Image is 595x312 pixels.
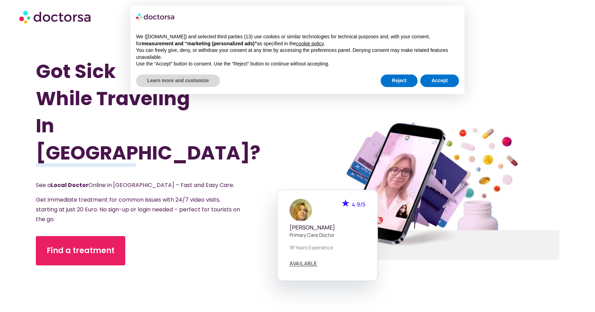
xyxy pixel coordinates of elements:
[289,261,317,266] a: AVAILABLE
[289,231,365,239] p: Primary care doctor
[136,61,459,68] p: Use the “Accept” button to consent. Use the “Reject” button to continue without accepting.
[136,75,220,87] button: Learn more and customize
[381,75,418,87] button: Reject
[352,201,365,208] span: 4.9/5
[289,224,365,231] h5: [PERSON_NAME]
[296,41,324,46] a: cookie policy
[136,11,175,22] img: logo
[420,75,459,87] button: Accept
[36,236,125,265] a: Find a treatment
[136,33,459,47] p: We ([DOMAIN_NAME]) and selected third parties (13) use cookies or similar technologies for techni...
[36,196,240,223] span: Get immediate treatment for common issues with 24/7 video visits, starting at just 20 Euro. No si...
[51,181,88,189] strong: Local Doctor
[142,41,257,46] strong: measurement and “marketing (personalized ads)”
[47,245,114,256] span: Find a treatment
[136,47,459,61] p: You can freely give, deny, or withdraw your consent at any time by accessing the preferences pane...
[36,181,234,189] span: See a Online in [GEOGRAPHIC_DATA] – Fast and Easy Care.
[36,58,259,166] h1: Got Sick While Traveling In [GEOGRAPHIC_DATA]?
[289,244,365,251] p: 18 years experience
